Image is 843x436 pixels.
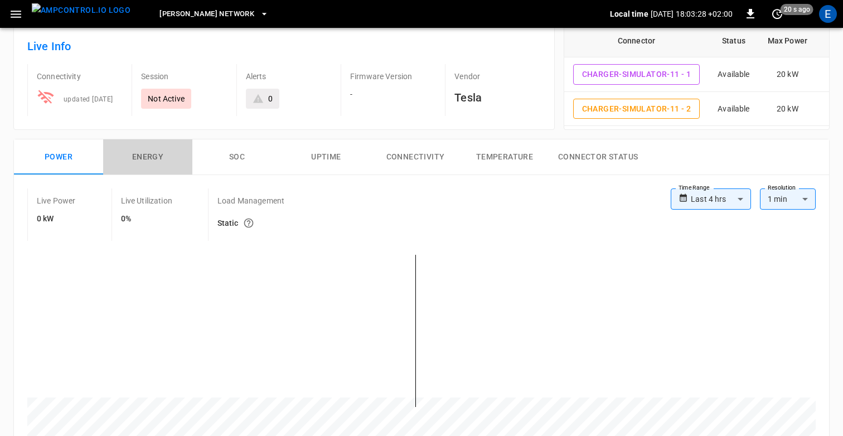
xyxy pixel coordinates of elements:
[651,8,733,20] p: [DATE] 18:03:28 +02:00
[573,99,700,119] button: charger-simulator-11 - 2
[64,95,113,103] span: updated [DATE]
[350,71,436,82] p: Firmware Version
[768,5,786,23] button: set refresh interval
[27,37,541,55] h6: Live Info
[460,139,549,175] button: Temperature
[709,24,758,57] th: Status
[217,195,284,206] p: Load Management
[192,139,282,175] button: SOC
[781,4,813,15] span: 20 s ago
[32,3,130,17] img: ampcontrol.io logo
[709,92,758,127] td: Available
[14,139,103,175] button: Power
[217,213,284,234] h6: Static
[679,183,710,192] label: Time Range
[121,195,172,206] p: Live Utilization
[37,71,123,82] p: Connectivity
[573,64,700,85] button: charger-simulator-11 - 1
[371,139,460,175] button: Connectivity
[759,92,816,127] td: 20 kW
[819,5,837,23] div: profile-icon
[760,188,816,210] div: 1 min
[37,213,76,225] h6: 0 kW
[350,89,436,100] p: -
[564,24,709,57] th: Connector
[610,8,648,20] p: Local time
[709,57,758,92] td: Available
[268,93,273,104] div: 0
[141,71,227,82] p: Session
[246,71,332,82] p: Alerts
[549,139,647,175] button: Connector Status
[37,195,76,206] p: Live Power
[148,93,185,104] p: Not Active
[239,213,259,234] button: The system is using AmpEdge-configured limits for static load managment. Depending on your config...
[454,89,540,106] h6: Tesla
[103,139,192,175] button: Energy
[768,183,796,192] label: Resolution
[282,139,371,175] button: Uptime
[155,3,273,25] button: [PERSON_NAME] Network
[454,71,540,82] p: Vendor
[759,24,816,57] th: Max Power
[121,213,172,225] h6: 0%
[159,8,254,21] span: [PERSON_NAME] Network
[691,188,751,210] div: Last 4 hrs
[759,57,816,92] td: 20 kW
